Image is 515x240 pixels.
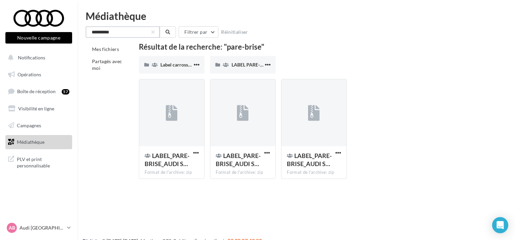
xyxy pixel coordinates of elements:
[179,26,218,38] button: Filtrer par
[4,102,73,116] a: Visibilité en ligne
[5,32,72,44] button: Nouvelle campagne
[86,11,507,21] div: Médiathèque
[17,139,44,145] span: Médiathèque
[4,152,73,172] a: PLV et print personnalisable
[4,118,73,133] a: Campagnes
[287,169,341,176] div: Format de l'archive: zip
[62,89,69,95] div: 57
[145,152,189,167] span: LABEL_PARE-BRISE_AUDI SERVICE_CARROUSEL
[4,51,71,65] button: Notifications
[18,106,54,111] span: Visibilité en ligne
[18,72,41,77] span: Opérations
[216,169,270,176] div: Format de l'archive: zip
[17,88,56,94] span: Boîte de réception
[160,62,270,68] span: Label carrosserie et label pare-brise - AUDI SERVICE
[139,43,489,51] div: Résultat de la recherche: "pare-brise"
[145,169,199,176] div: Format de l'archive: zip
[17,155,69,169] span: PLV et print personnalisable
[287,152,332,167] span: LABEL_PARE-BRISE_AUDI SERVICE_POST_LINK
[4,68,73,82] a: Opérations
[218,28,251,36] button: Réinitialiser
[4,135,73,149] a: Médiathèque
[5,221,72,234] a: AB Audi [GEOGRAPHIC_DATA]
[20,224,64,231] p: Audi [GEOGRAPHIC_DATA]
[92,58,122,71] span: Partagés avec moi
[17,122,41,128] span: Campagnes
[492,217,508,233] div: Open Intercom Messenger
[92,46,119,52] span: Mes fichiers
[216,152,261,167] span: LABEL_PARE-BRISE_AUDI SERVICE_GMB
[18,55,45,60] span: Notifications
[4,84,73,99] a: Boîte de réception57
[9,224,15,231] span: AB
[232,62,273,68] span: LABEL PARE-BRISE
